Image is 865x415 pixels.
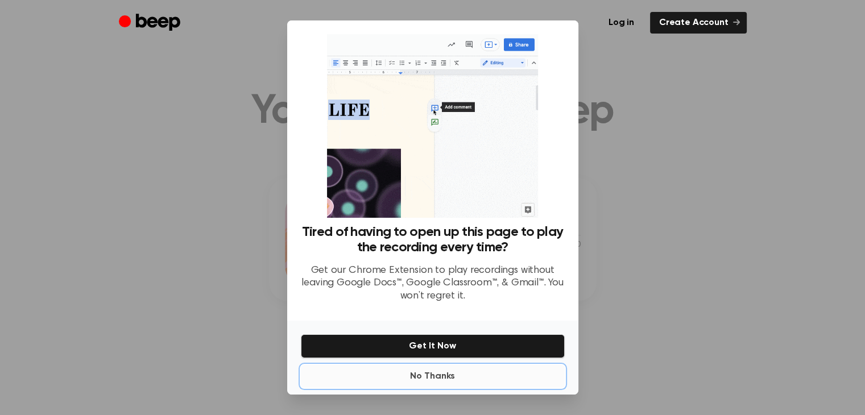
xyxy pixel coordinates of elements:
[301,264,565,303] p: Get our Chrome Extension to play recordings without leaving Google Docs™, Google Classroom™, & Gm...
[650,12,747,34] a: Create Account
[119,12,183,34] a: Beep
[599,12,643,34] a: Log in
[327,34,538,218] img: Beep extension in action
[301,225,565,255] h3: Tired of having to open up this page to play the recording every time?
[301,334,565,358] button: Get It Now
[301,365,565,388] button: No Thanks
